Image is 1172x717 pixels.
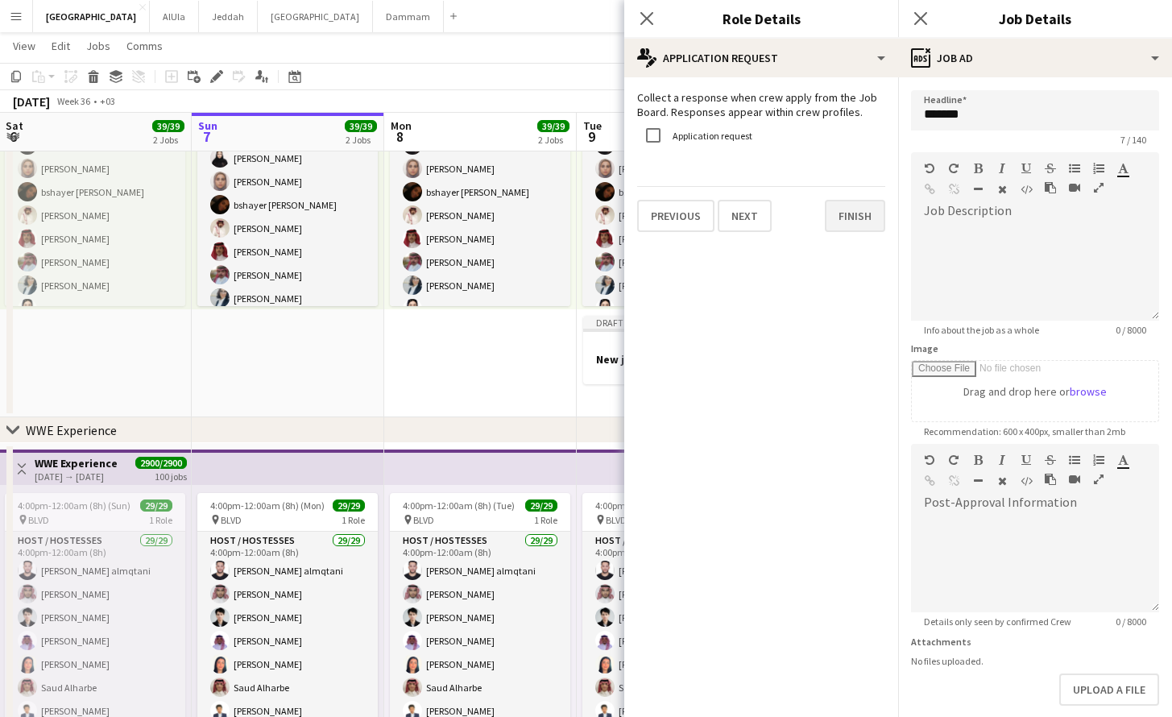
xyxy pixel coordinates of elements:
[152,120,184,132] span: 39/39
[391,118,412,133] span: Mon
[13,39,35,53] span: View
[1093,162,1104,175] button: Ordered List
[390,68,570,306] app-job-card: 8:00am-4:00pm (8h)10/101 RolePromoter10/108:00am-4:00pm (8h)[PERSON_NAME][PERSON_NAME]bshayer [PE...
[1103,615,1159,628] span: 0 / 8000
[210,499,325,512] span: 4:00pm-12:00am (8h) (Mon)
[582,68,763,306] app-job-card: 8:00am-4:00pm (8h)10/101 RolePromoter10/108:00am-4:00pm (8h)[PERSON_NAME][PERSON_NAME]bshayer [PE...
[898,8,1172,29] h3: Job Details
[924,454,935,466] button: Undo
[221,514,242,526] span: BLVD
[135,457,187,469] span: 2900/2900
[1108,134,1159,146] span: 7 / 140
[911,655,1159,667] div: No files uploaded.
[637,200,714,232] button: Previous
[1045,454,1056,466] button: Strikethrough
[1045,473,1056,486] button: Paste as plain text
[583,316,764,329] div: Draft
[624,39,898,77] div: Application Request
[413,514,434,526] span: BLVD
[28,514,49,526] span: BLVD
[1021,162,1032,175] button: Underline
[35,470,118,483] div: [DATE] → [DATE]
[898,39,1172,77] div: Job Ad
[825,200,885,232] button: Finish
[1117,454,1129,466] button: Text Color
[581,127,602,146] span: 9
[6,118,23,133] span: Sat
[624,8,898,29] h3: Role Details
[595,499,710,512] span: 4:00pm-12:00am (8h) (Wed)
[948,162,959,175] button: Redo
[1045,162,1056,175] button: Strikethrough
[911,425,1138,437] span: Recommendation: 600 x 400px, smaller than 2mb
[669,130,752,142] label: Application request
[972,454,984,466] button: Bold
[86,39,110,53] span: Jobs
[911,615,1084,628] span: Details only seen by confirmed Crew
[140,499,172,512] span: 29/29
[346,134,376,146] div: 2 Jobs
[373,1,444,32] button: Dammam
[1069,162,1080,175] button: Unordered List
[53,95,93,107] span: Week 36
[1021,475,1032,487] button: HTML Code
[1069,473,1080,486] button: Insert video
[197,68,378,306] app-job-card: In progress8:00am-4:00pm (8h)10/101 RolePromoter10/108:00am-4:00pm (8h)[PERSON_NAME][PERSON_NAME]...
[718,200,772,232] button: Next
[80,35,117,56] a: Jobs
[5,68,185,306] app-job-card: 8:00am-4:00pm (8h)10/101 RolePromoter10/108:00am-4:00pm (8h)[PERSON_NAME][PERSON_NAME]bshayer [PE...
[1103,324,1159,336] span: 0 / 8000
[538,134,569,146] div: 2 Jobs
[33,1,150,32] button: [GEOGRAPHIC_DATA]
[996,454,1008,466] button: Italic
[100,95,115,107] div: +03
[525,499,557,512] span: 29/29
[150,1,199,32] button: AlUla
[996,475,1008,487] button: Clear Formatting
[3,127,23,146] span: 6
[911,324,1052,336] span: Info about the job as a whole
[333,499,365,512] span: 29/29
[5,106,185,371] app-card-role: Promoter10/108:00am-4:00pm (8h)[PERSON_NAME][PERSON_NAME]bshayer [PERSON_NAME][PERSON_NAME][PERSO...
[1069,454,1080,466] button: Unordered List
[583,352,764,367] h3: New job
[972,183,984,196] button: Horizontal Line
[388,127,412,146] span: 8
[390,106,570,371] app-card-role: Promoter10/108:00am-4:00pm (8h)[PERSON_NAME][PERSON_NAME]bshayer [PERSON_NAME][PERSON_NAME][PERSO...
[972,162,984,175] button: Bold
[18,499,130,512] span: 4:00pm-12:00am (8h) (Sun)
[197,119,378,384] app-card-role: Promoter10/108:00am-4:00pm (8h)[PERSON_NAME][PERSON_NAME]bshayer [PERSON_NAME][PERSON_NAME][PERSO...
[582,106,763,371] app-card-role: Promoter10/108:00am-4:00pm (8h)[PERSON_NAME][PERSON_NAME]bshayer [PERSON_NAME][PERSON_NAME][PERSO...
[948,454,959,466] button: Redo
[258,1,373,32] button: [GEOGRAPHIC_DATA]
[972,475,984,487] button: Horizontal Line
[996,162,1008,175] button: Italic
[342,514,365,526] span: 1 Role
[155,469,187,483] div: 100 jobs
[924,162,935,175] button: Undo
[1045,181,1056,194] button: Paste as plain text
[345,120,377,132] span: 39/39
[583,316,764,384] app-job-card: DraftNew job
[911,636,971,648] label: Attachments
[6,35,42,56] a: View
[45,35,77,56] a: Edit
[52,39,70,53] span: Edit
[1059,673,1159,706] button: Upload a file
[403,499,515,512] span: 4:00pm-12:00am (8h) (Tue)
[1021,454,1032,466] button: Underline
[120,35,169,56] a: Comms
[149,514,172,526] span: 1 Role
[606,514,627,526] span: BLVD
[996,183,1008,196] button: Clear Formatting
[199,1,258,32] button: Jeddah
[1021,183,1032,196] button: HTML Code
[26,422,117,438] div: WWE Experience
[537,120,569,132] span: 39/39
[13,93,50,110] div: [DATE]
